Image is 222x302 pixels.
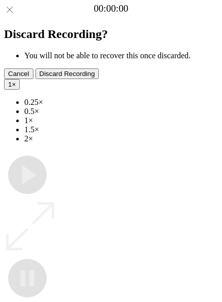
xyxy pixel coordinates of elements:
[24,107,218,116] li: 0.5×
[4,27,218,41] h2: Discard Recording?
[4,68,33,79] button: Cancel
[24,98,218,107] li: 0.25×
[94,3,128,14] a: 00:00:00
[24,51,218,60] li: You will not be able to recover this once discarded.
[24,116,218,125] li: 1×
[24,125,218,134] li: 1.5×
[8,81,12,88] span: 1
[24,134,218,143] li: 2×
[35,68,99,79] button: Discard Recording
[4,79,20,90] button: 1×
